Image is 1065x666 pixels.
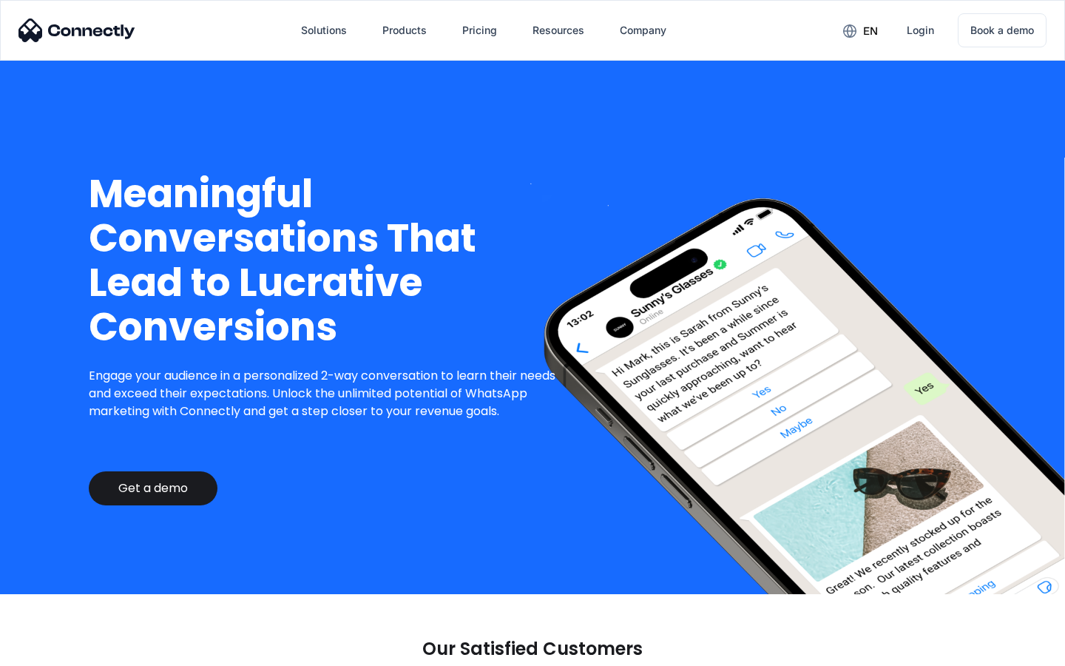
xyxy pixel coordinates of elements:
div: Products [382,20,427,41]
div: Get a demo [118,481,188,496]
h1: Meaningful Conversations That Lead to Lucrative Conversions [89,172,567,349]
a: Login [895,13,946,48]
p: Our Satisfied Customers [422,639,643,659]
div: Pricing [462,20,497,41]
div: Solutions [301,20,347,41]
p: Engage your audience in a personalized 2-way conversation to learn their needs and exceed their e... [89,367,567,420]
a: Get a demo [89,471,217,505]
div: Login [907,20,934,41]
ul: Language list [30,640,89,661]
div: Company [608,13,678,48]
a: Book a demo [958,13,1047,47]
img: Connectly Logo [18,18,135,42]
a: Pricing [450,13,509,48]
div: en [831,19,889,41]
div: Products [371,13,439,48]
div: Company [620,20,666,41]
div: Resources [532,20,584,41]
div: Resources [521,13,596,48]
aside: Language selected: English [15,640,89,661]
div: en [863,21,878,41]
div: Solutions [289,13,359,48]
